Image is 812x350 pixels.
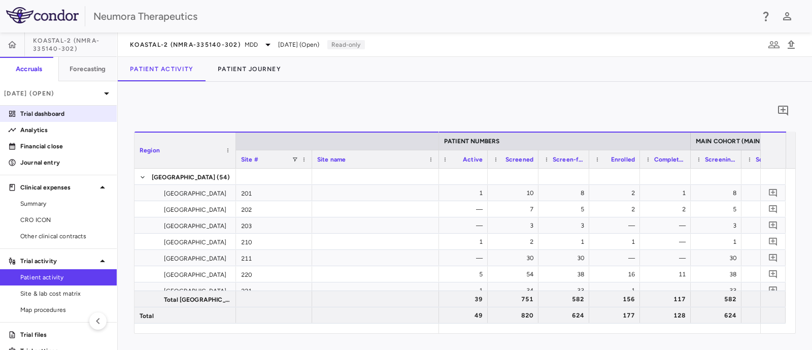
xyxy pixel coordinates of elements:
[751,201,787,217] div: 1
[649,217,686,234] div: —
[217,169,230,185] span: (54)
[20,215,109,225] span: CRO ICON
[598,291,635,307] div: 156
[649,201,686,217] div: 2
[140,147,160,154] span: Region
[649,234,686,250] div: —
[33,37,117,53] span: KOASTAL-2 (NMRA-335140-302)
[548,201,584,217] div: 5
[751,234,787,250] div: 1
[751,266,787,282] div: 5
[20,109,109,118] p: Trial dashboard
[700,201,736,217] div: 5
[70,65,106,74] h6: Forecasting
[20,273,109,282] span: Patient activity
[649,250,686,266] div: —
[768,253,778,263] svg: Add comment
[700,234,736,250] div: 1
[700,291,736,307] div: 582
[548,266,584,282] div: 38
[164,250,227,267] span: [GEOGRAPHIC_DATA]
[766,202,780,216] button: Add comment
[649,185,686,201] div: 1
[700,217,736,234] div: 3
[497,234,533,250] div: 2
[236,266,312,282] div: 220
[236,185,312,201] div: 201
[497,266,533,282] div: 54
[751,250,787,266] div: 4
[598,201,635,217] div: 2
[446,201,483,217] div: —
[696,138,791,145] span: MAIN COHORT (MAIN COHORT)
[236,282,312,298] div: 221
[768,269,778,279] svg: Add comment
[327,40,364,49] p: Read-only
[766,267,780,281] button: Add comment
[446,291,483,307] div: 39
[4,89,100,98] p: [DATE] (Open)
[20,330,109,339] p: Trial files
[768,188,778,198] svg: Add comment
[20,125,109,135] p: Analytics
[768,237,778,246] svg: Add comment
[766,283,780,297] button: Add comment
[598,234,635,250] div: 1
[751,217,787,234] div: 2
[118,57,206,81] button: Patient Activity
[649,266,686,282] div: 11
[241,156,258,163] span: Site #
[164,218,227,234] span: [GEOGRAPHIC_DATA]
[598,250,635,266] div: —
[751,307,787,324] div: 153
[700,185,736,201] div: 8
[164,267,227,283] span: [GEOGRAPHIC_DATA]
[20,183,96,192] p: Clinical expenses
[654,156,686,163] span: Completed
[164,185,227,202] span: [GEOGRAPHIC_DATA]
[497,217,533,234] div: 3
[777,105,789,117] svg: Add comment
[497,291,533,307] div: 751
[497,185,533,201] div: 10
[446,217,483,234] div: —
[446,185,483,201] div: 1
[130,41,241,49] span: KOASTAL-2 (NMRA-335140-302)
[700,250,736,266] div: 30
[20,158,109,167] p: Journal entry
[548,250,584,266] div: 30
[236,201,312,217] div: 202
[164,202,227,218] span: [GEOGRAPHIC_DATA]
[152,169,216,185] span: [GEOGRAPHIC_DATA]
[497,250,533,266] div: 30
[548,217,584,234] div: 3
[20,232,109,241] span: Other clinical contracts
[497,307,533,324] div: 820
[649,307,686,324] div: 128
[611,156,635,163] span: Enrolled
[20,257,96,266] p: Trial activity
[598,185,635,201] div: 2
[236,234,312,249] div: 210
[236,250,312,266] div: 211
[20,305,109,314] span: Map procedures
[20,142,109,151] p: Financial close
[446,234,483,250] div: 1
[705,156,736,163] span: Screening Failure - Visit 1A (Screen Fail)
[598,307,635,324] div: 177
[751,185,787,201] div: —
[598,217,635,234] div: —
[245,40,258,49] span: MDD
[766,251,780,265] button: Add comment
[236,217,312,233] div: 203
[766,186,780,200] button: Add comment
[756,156,787,163] span: Screening Failure - Visit 1B (Screen Fail (Ocular))
[446,250,483,266] div: —
[553,156,584,163] span: Screen-failed
[548,307,584,324] div: 624
[497,201,533,217] div: 7
[20,289,109,298] span: Site & lab cost matrix
[206,57,293,81] button: Patient Journey
[768,220,778,230] svg: Add comment
[164,234,227,250] span: [GEOGRAPHIC_DATA]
